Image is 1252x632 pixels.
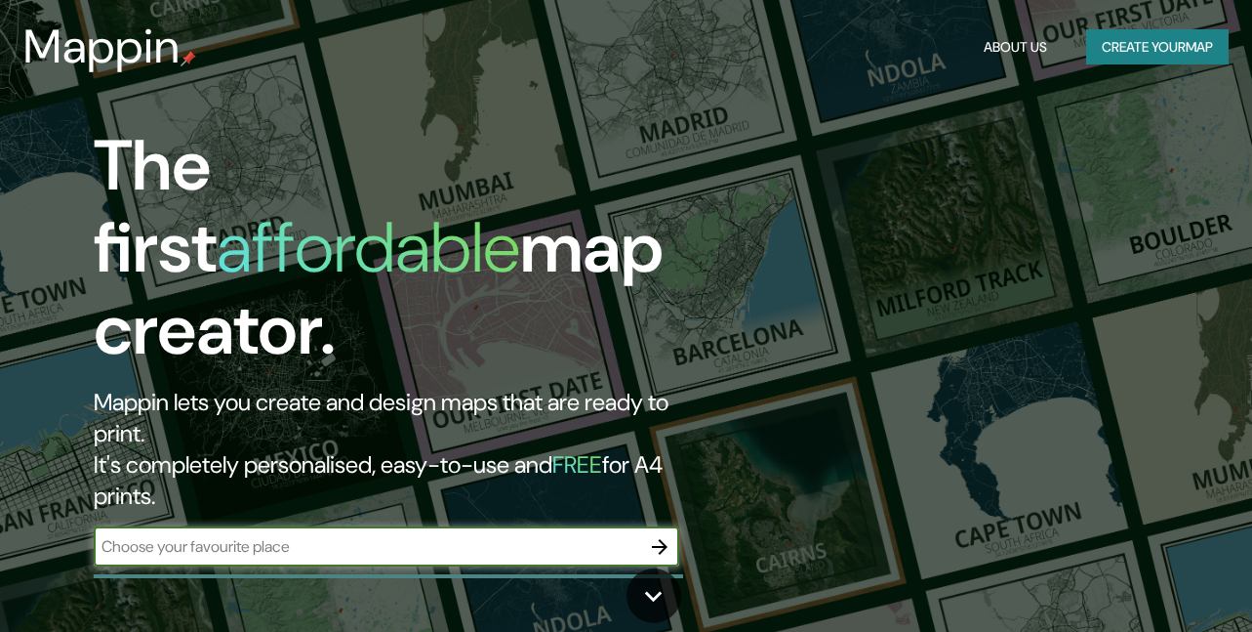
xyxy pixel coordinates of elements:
img: mappin-pin [181,51,196,66]
input: Choose your favourite place [94,535,640,558]
h2: Mappin lets you create and design maps that are ready to print. It's completely personalised, eas... [94,387,720,512]
h1: affordable [217,202,520,293]
h1: The first map creator. [94,125,720,387]
button: Create yourmap [1086,29,1229,65]
button: About Us [976,29,1055,65]
h3: Mappin [23,20,181,74]
h5: FREE [552,449,602,480]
